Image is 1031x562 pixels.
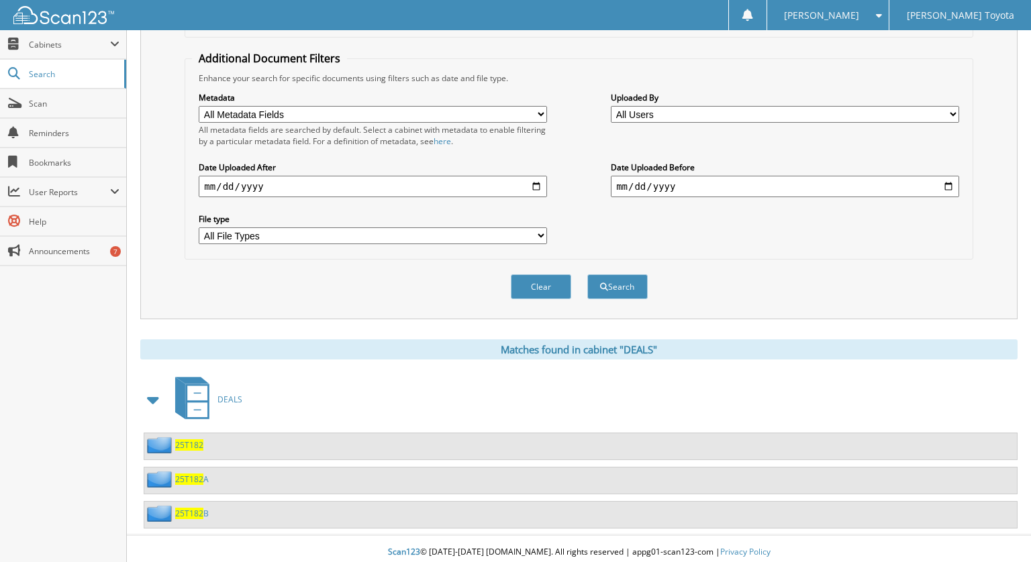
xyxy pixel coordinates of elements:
a: 25T182 [175,439,203,451]
div: Matches found in cabinet "DEALS" [140,339,1018,359]
img: scan123-logo-white.svg [13,6,114,24]
span: [PERSON_NAME] [784,11,859,19]
span: Scan [29,98,119,109]
a: 25T182B [175,508,209,519]
span: Help [29,216,119,227]
a: here [434,135,451,147]
button: Clear [511,274,571,299]
span: Cabinets [29,39,110,50]
legend: Additional Document Filters [192,51,347,66]
span: Announcements [29,245,119,257]
img: folder2.png [147,471,175,488]
div: Enhance your search for specific documents using filters such as date and file type. [192,72,965,84]
iframe: Chat Widget [964,498,1031,562]
span: DEALS [217,394,242,405]
input: start [199,176,547,197]
a: 25T182A [175,473,209,485]
span: [PERSON_NAME] Toyota [907,11,1014,19]
label: Date Uploaded Before [611,162,959,173]
img: folder2.png [147,437,175,453]
label: File type [199,213,547,225]
label: Uploaded By [611,92,959,103]
span: User Reports [29,186,110,198]
span: 25T182 [175,473,203,485]
img: folder2.png [147,505,175,522]
a: DEALS [167,373,242,426]
span: Search [29,68,117,80]
span: Bookmarks [29,157,119,168]
a: Privacy Policy [720,546,771,557]
span: Scan123 [388,546,420,557]
span: Reminders [29,127,119,139]
span: 25T182 [175,508,203,519]
div: All metadata fields are searched by default. Select a cabinet with metadata to enable filtering b... [199,124,547,147]
label: Date Uploaded After [199,162,547,173]
label: Metadata [199,92,547,103]
button: Search [587,274,648,299]
input: end [611,176,959,197]
div: 7 [110,246,121,257]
